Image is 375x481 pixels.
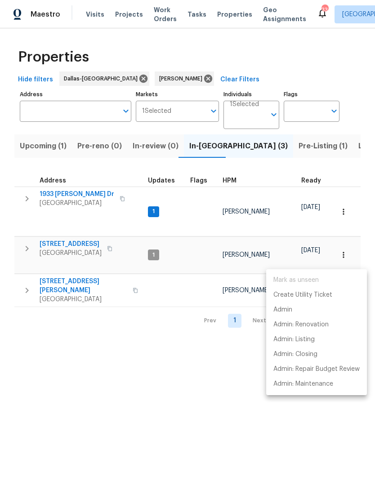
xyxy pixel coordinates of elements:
p: Create Utility Ticket [273,290,332,300]
p: Admin: Renovation [273,320,329,330]
p: Admin: Repair Budget Review [273,365,360,374]
p: Admin: Maintenance [273,379,333,389]
p: Admin: Closing [273,350,317,359]
p: Admin: Listing [273,335,315,344]
p: Admin [273,305,292,315]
